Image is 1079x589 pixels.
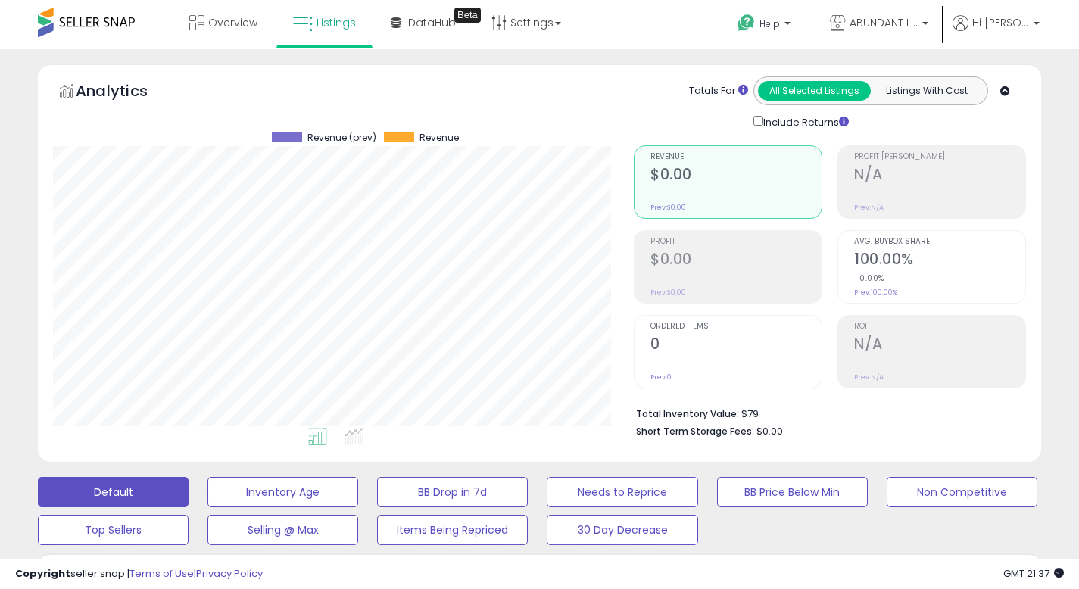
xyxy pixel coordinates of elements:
small: Prev: $0.00 [650,288,686,297]
button: Default [38,477,189,507]
span: Listings [317,15,356,30]
span: ABUNDANT LiFE [850,15,918,30]
li: $79 [636,404,1015,422]
small: 0.00% [854,273,884,284]
button: Inventory Age [207,477,358,507]
span: Revenue [650,153,822,161]
div: Include Returns [742,113,867,130]
span: Profit [PERSON_NAME] [854,153,1025,161]
span: DataHub [408,15,456,30]
button: Non Competitive [887,477,1037,507]
b: Short Term Storage Fees: [636,425,754,438]
button: Top Sellers [38,515,189,545]
h2: 0 [650,335,822,356]
button: All Selected Listings [758,81,871,101]
small: Prev: N/A [854,203,884,212]
span: ROI [854,323,1025,331]
small: Prev: 0 [650,372,672,382]
button: Needs to Reprice [547,477,697,507]
i: Get Help [737,14,756,33]
button: Selling @ Max [207,515,358,545]
span: Avg. Buybox Share [854,238,1025,246]
strong: Copyright [15,566,70,581]
div: Tooltip anchor [454,8,481,23]
span: Revenue [419,132,459,143]
h2: N/A [854,166,1025,186]
small: Prev: 100.00% [854,288,897,297]
button: Listings With Cost [870,81,983,101]
span: Profit [650,238,822,246]
a: Privacy Policy [196,566,263,581]
h2: N/A [854,335,1025,356]
button: 30 Day Decrease [547,515,697,545]
div: seller snap | | [15,567,263,581]
button: Items Being Repriced [377,515,528,545]
button: BB Drop in 7d [377,477,528,507]
span: Revenue (prev) [307,132,376,143]
small: Prev: $0.00 [650,203,686,212]
h2: $0.00 [650,251,822,271]
span: Ordered Items [650,323,822,331]
h2: 100.00% [854,251,1025,271]
span: $0.00 [756,424,783,438]
h2: $0.00 [650,166,822,186]
span: Help [759,17,780,30]
b: Total Inventory Value: [636,407,739,420]
h5: Analytics [76,80,177,105]
span: Overview [208,15,257,30]
a: Terms of Use [129,566,194,581]
small: Prev: N/A [854,372,884,382]
a: Hi [PERSON_NAME] [953,15,1040,49]
span: 2025-09-6 21:37 GMT [1003,566,1064,581]
a: Help [725,2,806,49]
span: Hi [PERSON_NAME] [972,15,1029,30]
div: Totals For [689,84,748,98]
button: BB Price Below Min [717,477,868,507]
